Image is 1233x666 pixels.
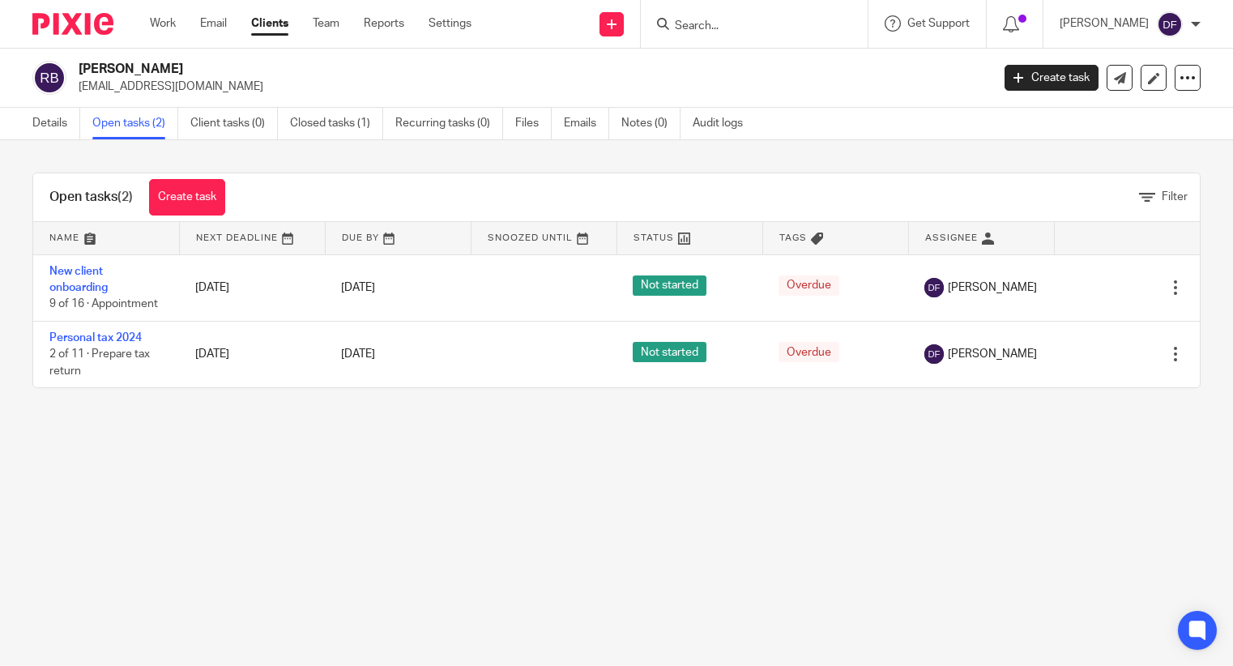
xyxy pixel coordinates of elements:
[150,15,176,32] a: Work
[948,346,1037,362] span: [PERSON_NAME]
[290,108,383,139] a: Closed tasks (1)
[924,344,944,364] img: svg%3E
[395,108,503,139] a: Recurring tasks (0)
[79,79,980,95] p: [EMAIL_ADDRESS][DOMAIN_NAME]
[179,254,325,321] td: [DATE]
[179,321,325,387] td: [DATE]
[79,61,800,78] h2: [PERSON_NAME]
[633,342,706,362] span: Not started
[1005,65,1099,91] a: Create task
[1157,11,1183,37] img: svg%3E
[693,108,755,139] a: Audit logs
[49,189,133,206] h1: Open tasks
[49,266,108,293] a: New client onboarding
[779,342,839,362] span: Overdue
[633,275,706,296] span: Not started
[488,233,573,242] span: Snoozed Until
[515,108,552,139] a: Files
[924,278,944,297] img: svg%3E
[32,13,113,35] img: Pixie
[251,15,288,32] a: Clients
[1162,191,1188,203] span: Filter
[907,18,970,29] span: Get Support
[779,233,807,242] span: Tags
[364,15,404,32] a: Reports
[200,15,227,32] a: Email
[779,275,839,296] span: Overdue
[49,348,150,377] span: 2 of 11 · Prepare tax return
[32,108,80,139] a: Details
[429,15,471,32] a: Settings
[149,179,225,216] a: Create task
[341,348,375,360] span: [DATE]
[341,282,375,293] span: [DATE]
[190,108,278,139] a: Client tasks (0)
[564,108,609,139] a: Emails
[673,19,819,34] input: Search
[92,108,178,139] a: Open tasks (2)
[49,298,158,310] span: 9 of 16 · Appointment
[32,61,66,95] img: svg%3E
[621,108,680,139] a: Notes (0)
[634,233,674,242] span: Status
[313,15,339,32] a: Team
[1060,15,1149,32] p: [PERSON_NAME]
[49,332,142,344] a: Personal tax 2024
[117,190,133,203] span: (2)
[948,280,1037,296] span: [PERSON_NAME]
